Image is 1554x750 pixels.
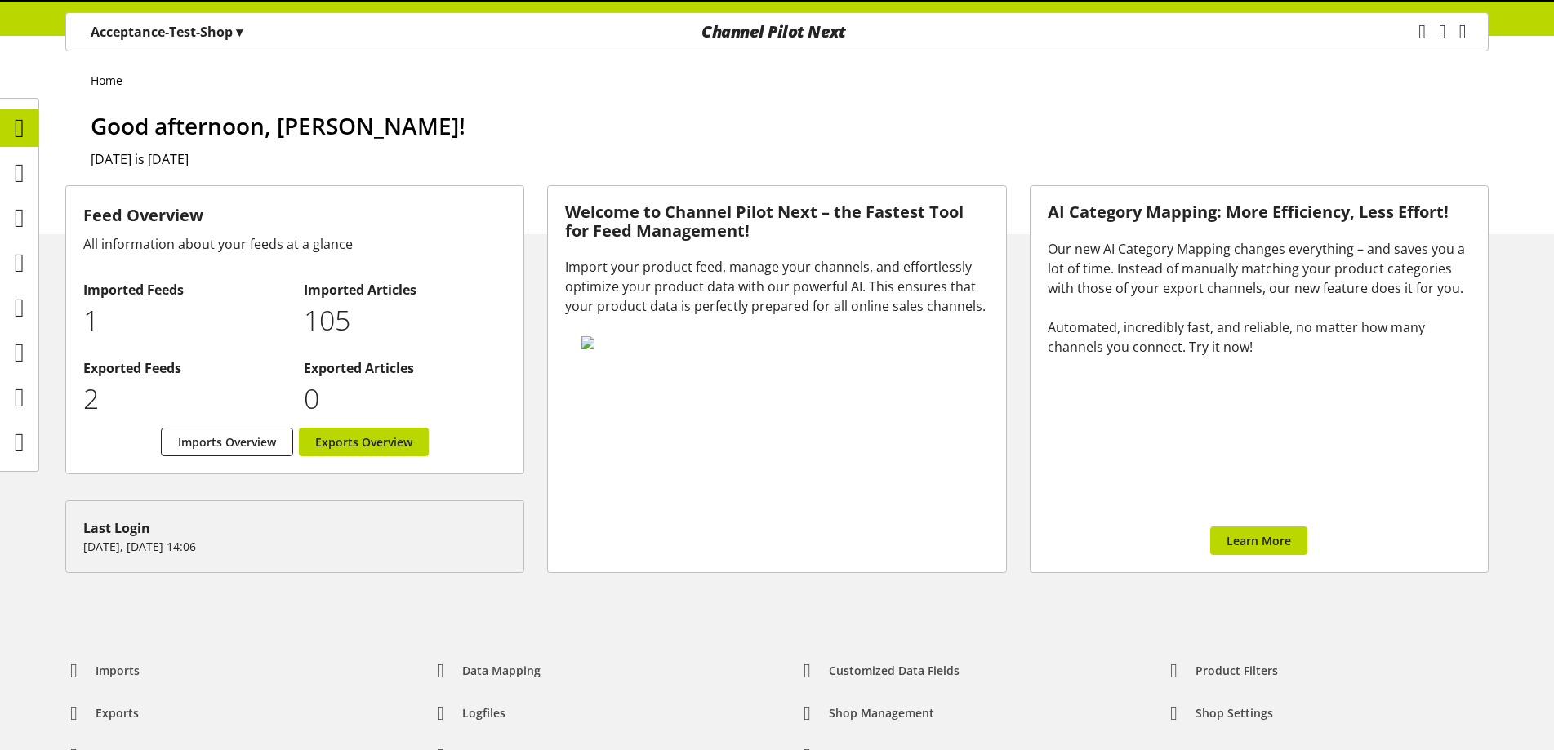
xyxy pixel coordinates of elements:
p: 0 [304,378,507,419]
h2: Imported Articles [304,280,507,300]
a: Shop Management [786,699,947,728]
h2: Exported Feeds [83,358,287,378]
span: Shop Settings [1196,704,1273,721]
a: Learn More [1210,526,1307,555]
span: Exports [96,704,139,721]
a: Exports Overview [299,428,429,456]
p: Acceptance-Test-Shop [91,22,243,42]
div: Our new AI Category Mapping changes everything – and saves you a lot of time. Instead of manually... [1048,239,1471,357]
span: Shop Management [829,704,934,721]
h3: Welcome to Channel Pilot Next – the Fastest Tool for Feed Management! [565,203,988,240]
h2: [DATE] is [DATE] [91,149,1489,169]
a: Logfiles [419,699,519,728]
span: Customized Data Fields [829,662,960,679]
a: Exports [52,699,152,728]
span: Product Filters [1196,662,1278,679]
span: Imports [96,662,140,679]
div: Import your product feed, manage your channels, and effortlessly optimize your product data with ... [565,257,988,316]
img: 78e1b9dcff1e8392d83655fcfc870417.svg [581,336,968,349]
span: Learn More [1227,532,1291,549]
a: Data Mapping [419,656,554,686]
nav: main navigation [65,12,1489,51]
span: ▾ [236,23,243,41]
div: All information about your feeds at a glance [83,234,506,254]
div: Last Login [83,518,506,538]
a: Product Filters [1152,656,1291,686]
a: Imports Overview [161,428,293,456]
p: 105 [304,300,507,341]
a: Shop Settings [1152,699,1286,728]
a: Imports [52,656,153,686]
span: Good afternoon, [PERSON_NAME]! [91,110,465,141]
h2: Imported Feeds [83,280,287,300]
p: 1 [83,300,287,341]
p: 2 [83,378,287,419]
span: Imports Overview [178,433,276,450]
span: Data Mapping [462,662,541,679]
p: [DATE], [DATE] 14:06 [83,538,506,555]
span: Exports Overview [315,433,412,450]
span: Logfiles [462,704,505,721]
a: Customized Data Fields [786,656,973,686]
h3: AI Category Mapping: More Efficiency, Less Effort! [1048,203,1471,222]
h3: Feed Overview [83,203,506,228]
h2: Exported Articles [304,358,507,378]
